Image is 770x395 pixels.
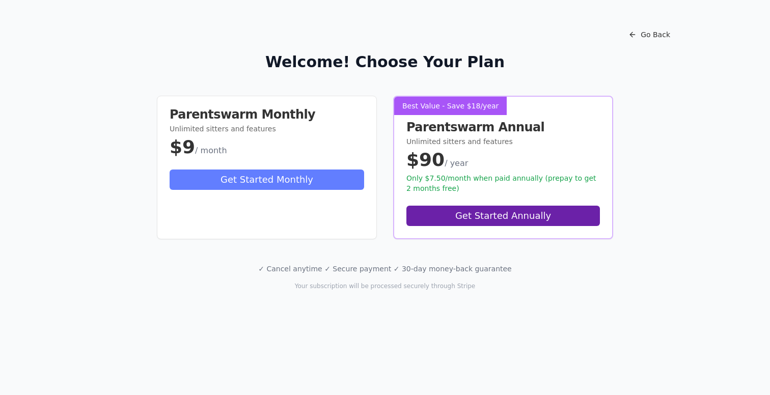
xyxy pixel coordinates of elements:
div: Best Value - Save $18/year [394,97,507,115]
h3: Parentswarm Annual [406,121,600,133]
p: ✓ Cancel anytime ✓ Secure payment ✓ 30-day money-back guarantee [92,264,678,274]
span: / month [195,146,227,155]
span: / year [445,158,468,168]
div: Only $7.50/month when paid annually (prepay to get 2 months free) [406,173,600,193]
button: Go Back [620,24,678,45]
h2: Welcome! Choose Your Plan [92,53,678,71]
span: $9 [170,136,195,157]
p: Unlimited sitters and features [170,124,364,134]
p: Your subscription will be processed securely through Stripe [92,282,678,290]
p: Unlimited sitters and features [406,136,600,147]
button: Get Started Monthly [170,170,364,190]
h3: Parentswarm Monthly [170,108,364,121]
button: Get Started Annually [406,206,600,226]
span: $90 [406,149,445,170]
